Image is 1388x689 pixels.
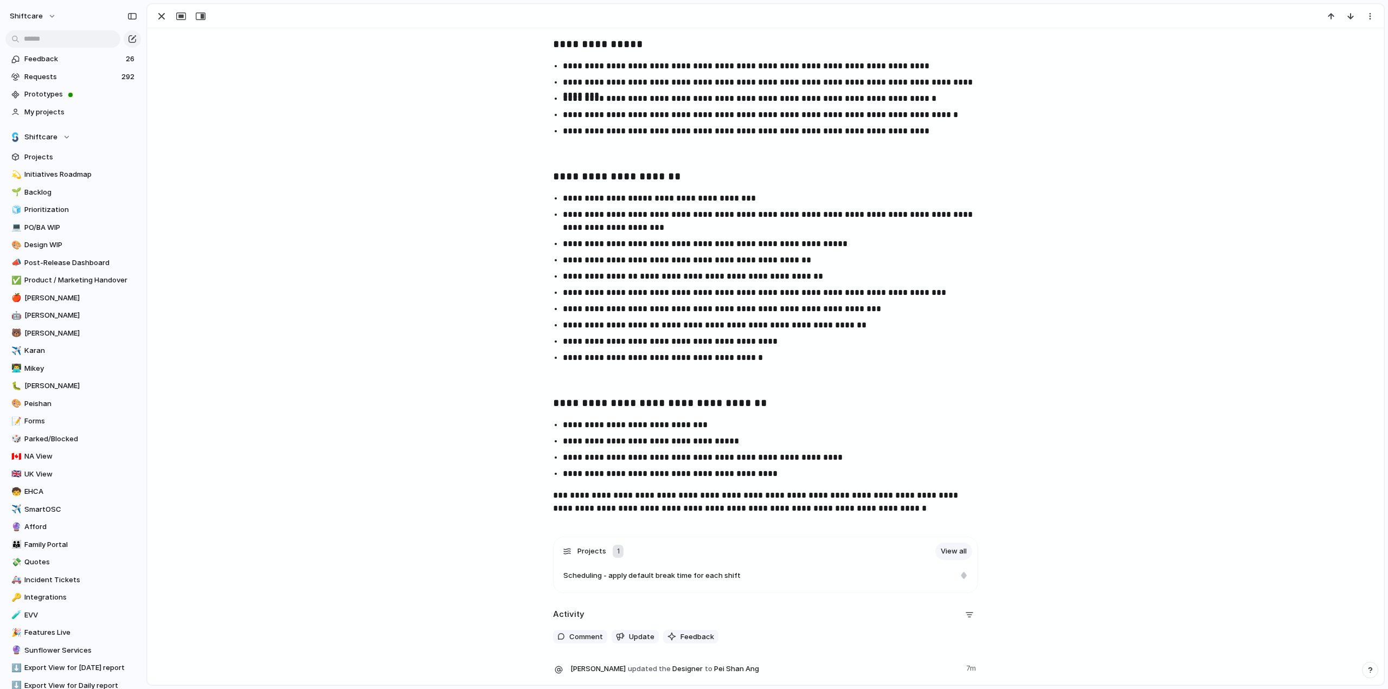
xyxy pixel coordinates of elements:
[5,413,141,429] div: 📝Forms
[11,362,19,375] div: 👨‍💻
[24,152,137,163] span: Projects
[11,274,19,287] div: ✅
[5,572,141,588] a: 🚑Incident Tickets
[24,381,137,391] span: [PERSON_NAME]
[577,546,606,557] span: Projects
[11,450,19,463] div: 🇨🇦
[24,416,137,427] span: Forms
[563,570,741,581] span: Scheduling - apply default break time for each shift
[10,469,21,480] button: 🇬🇧
[24,240,137,250] span: Design WIP
[714,664,759,674] span: Pei Shan Ang
[10,222,21,233] button: 💻
[935,543,972,560] a: View all
[5,237,141,253] div: 🎨Design WIP
[5,607,141,623] div: 🧪EVV
[24,645,137,656] span: Sunflower Services
[11,169,19,181] div: 💫
[10,363,21,374] button: 👨‍💻
[705,664,712,674] span: to
[11,397,19,410] div: 🎨
[24,662,137,673] span: Export View for [DATE] report
[5,501,141,518] a: ✈️SmartOSC
[5,166,141,183] a: 💫Initiatives Roadmap
[5,396,141,412] a: 🎨Peishan
[5,360,141,377] div: 👨‍💻Mikey
[24,107,137,118] span: My projects
[613,545,624,558] div: 1
[10,381,21,391] button: 🐛
[10,451,21,462] button: 🇨🇦
[5,272,141,288] a: ✅Product / Marketing Handover
[5,104,141,120] a: My projects
[5,448,141,465] a: 🇨🇦NA View
[10,345,21,356] button: ✈️
[24,328,137,339] span: [PERSON_NAME]
[10,575,21,585] button: 🚑
[569,632,603,642] span: Comment
[11,609,19,621] div: 🧪
[5,642,141,659] a: 🔮Sunflower Services
[10,275,21,286] button: ✅
[11,503,19,516] div: ✈️
[629,632,654,642] span: Update
[24,293,137,304] span: [PERSON_NAME]
[10,310,21,321] button: 🤖
[24,521,137,532] span: Afford
[11,204,19,216] div: 🧊
[5,325,141,342] a: 🐻[PERSON_NAME]
[5,202,141,218] div: 🧊Prioritization
[24,434,137,445] span: Parked/Blocked
[10,557,21,568] button: 💸
[612,630,659,644] button: Update
[5,554,141,570] a: 💸Quotes
[11,468,19,480] div: 🇬🇧
[5,537,141,553] a: 👪Family Portal
[10,610,21,621] button: 🧪
[10,434,21,445] button: 🎲
[5,624,141,641] a: 🎉Features Live
[10,11,43,22] span: shiftcare
[5,519,141,535] a: 🔮Afford
[5,290,141,306] a: 🍎[PERSON_NAME]
[5,343,141,359] div: ✈️Karan
[11,221,19,234] div: 💻
[5,431,141,447] a: 🎲Parked/Blocked
[5,660,141,676] a: ⬇️Export View for [DATE] report
[10,662,21,673] button: ⬇️
[553,608,584,621] h2: Activity
[24,310,137,321] span: [PERSON_NAME]
[680,632,714,642] span: Feedback
[5,129,141,145] button: Shiftcare
[121,72,137,82] span: 292
[5,378,141,394] a: 🐛[PERSON_NAME]
[24,54,123,65] span: Feedback
[11,662,19,674] div: ⬇️
[11,415,19,428] div: 📝
[5,466,141,482] a: 🇬🇧UK View
[24,363,137,374] span: Mikey
[10,627,21,638] button: 🎉
[663,630,718,644] button: Feedback
[5,484,141,500] div: 🧒EHCA
[24,345,137,356] span: Karan
[24,575,137,585] span: Incident Tickets
[24,72,118,82] span: Requests
[24,204,137,215] span: Prioritization
[5,51,141,67] a: Feedback26
[11,239,19,252] div: 🎨
[5,220,141,236] a: 💻PO/BA WIP
[5,8,62,25] button: shiftcare
[11,574,19,586] div: 🚑
[11,186,19,198] div: 🌱
[10,592,21,603] button: 🔑
[11,310,19,322] div: 🤖
[11,644,19,656] div: 🔮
